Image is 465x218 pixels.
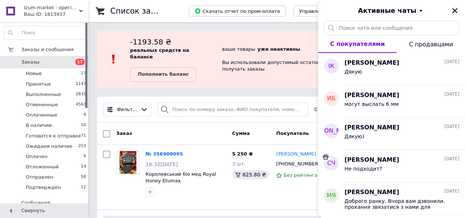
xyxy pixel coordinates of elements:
[24,4,79,11] span: Izum market : оригінальні подарунки | Lumdom : декор та дизайн
[314,106,372,113] span: Сохраненные фильтры:
[450,6,459,15] button: Закрыть
[157,103,308,117] input: Поиск по номеру заказа, ФИО покупателя, номеру телефона, Email, номеру накладной
[318,85,465,118] button: ИБ[PERSON_NAME][DATE]могут выслать 6 мм
[339,6,444,15] button: Активные чаты
[117,106,138,113] span: Фильтры
[21,200,50,206] span: Сообщения
[318,53,465,85] button: ІК[PERSON_NAME][DATE]Дякую
[328,62,334,71] span: ІК
[76,81,86,87] span: 1147
[318,118,465,150] button: [PERSON_NAME][PERSON_NAME][DATE]Дякую)
[119,151,137,174] img: Фото товару
[130,37,171,46] span: -1193.58 ₴
[26,91,61,98] span: Выполненные
[276,131,309,136] span: Покупатель
[299,8,357,14] span: Управление статусами
[276,161,320,167] span: [PHONE_NUMBER]
[108,54,119,65] img: :exclamation:
[146,171,216,184] a: Королевський біо мед Royal Honey Etumax
[26,143,72,150] span: Ожидаем наличие
[26,122,52,129] span: В наличии
[327,192,336,200] span: МЯ
[81,174,86,181] span: 58
[232,161,245,167] span: 3 шт.
[327,94,336,103] span: ИБ
[397,35,465,53] button: С продавцами
[330,40,385,47] span: С покупателями
[76,101,86,108] span: 4563
[293,6,363,17] button: Управление статусами
[26,164,59,170] span: Отложенный
[222,37,456,82] div: ваши товары Вы использовали допустимый остаток -1 000 ₴. , чтоб и далее получать заказы
[344,166,382,172] span: Не подходит?
[81,70,86,77] span: 17
[81,184,86,191] span: 12
[344,124,399,132] span: [PERSON_NAME]
[307,127,356,135] span: [PERSON_NAME]
[318,150,465,182] button: СЧ[PERSON_NAME][DATE]Не подходит?
[444,156,459,162] span: [DATE]
[318,182,465,215] button: МЯ[PERSON_NAME][DATE]Доброго ранку. Вчора вам дзвонили. прохання звязатися з нами для підтверджен...
[344,101,398,107] span: могут выслать 6 мм
[344,59,399,67] span: [PERSON_NAME]
[409,41,453,48] span: С продавцами
[130,67,196,82] a: Пополнить баланс
[26,81,51,87] span: Принятые
[344,188,399,197] span: [PERSON_NAME]
[26,153,47,160] span: Оплачен
[26,133,81,139] span: Готовится к отправке
[138,71,189,77] b: Пополнить баланс
[318,35,397,53] button: С покупателями
[189,6,286,17] button: Скачать отчет по пром-оплате
[276,151,316,158] a: [PERSON_NAME]
[444,91,459,97] span: [DATE]
[444,59,459,65] span: [DATE]
[327,159,335,168] span: СЧ
[4,26,86,39] input: Поиск
[146,161,178,167] span: 16:32[DATE]
[146,151,183,157] a: № 356908095
[83,112,86,118] span: 4
[358,6,416,15] span: Активные чаты
[26,184,61,191] span: Подтверждён
[81,122,86,129] span: 10
[21,46,74,53] span: Заказы и сообщения
[116,151,140,174] a: Фото товару
[78,143,86,150] span: 253
[130,47,189,60] b: реальных средств на балансе
[26,174,53,181] span: Отправлен
[81,164,86,170] span: 14
[232,151,253,157] span: 5 250 ₴
[75,59,85,65] span: 17
[26,70,42,77] span: Новые
[344,198,449,210] span: Доброго ранку. Вчора вам дзвонили. прохання звязатися з нами для підтвердження замовлення
[344,91,399,100] span: [PERSON_NAME]
[257,46,300,52] b: уже неактивны
[24,11,88,18] div: Ваш ID: 1813937
[444,188,459,194] span: [DATE]
[26,101,58,108] span: Отмененные
[344,133,364,139] span: Дякую)
[232,170,269,179] div: 625.80 ₴
[21,59,39,65] span: Заказы
[324,21,459,35] input: Поиск чата или сообщения
[194,8,280,14] span: Скачать отчет по пром-оплате
[232,131,250,136] span: Сумма
[344,156,399,164] span: [PERSON_NAME]
[116,131,132,136] span: Заказ
[444,124,459,130] span: [DATE]
[83,153,86,160] span: 9
[344,69,362,75] span: Дякую
[283,172,317,178] span: Без рейтинга
[110,7,174,15] h1: Список заказов
[76,91,86,98] span: 2831
[26,112,57,118] span: Оплаченные
[81,133,86,139] span: 71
